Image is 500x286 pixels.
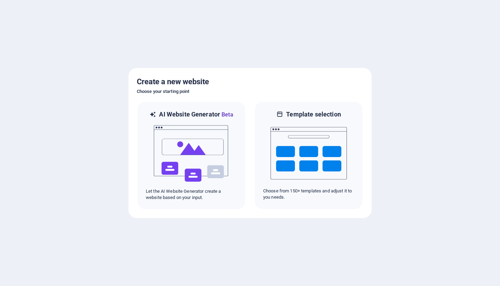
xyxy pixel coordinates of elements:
div: Template selectionChoose from 150+ templates and adjust it to you needs. [254,101,363,210]
h6: Choose your starting point [137,87,363,96]
p: Let the AI Website Generator create a website based on your input. [146,188,237,201]
p: Choose from 150+ templates and adjust it to you needs. [263,188,354,200]
span: Beta [220,111,233,118]
h5: Create a new website [137,76,363,87]
div: AI Website GeneratorBetaaiLet the AI Website Generator create a website based on your input. [137,101,246,210]
h6: Template selection [286,110,341,119]
h6: AI Website Generator [159,110,233,119]
img: ai [153,119,230,188]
